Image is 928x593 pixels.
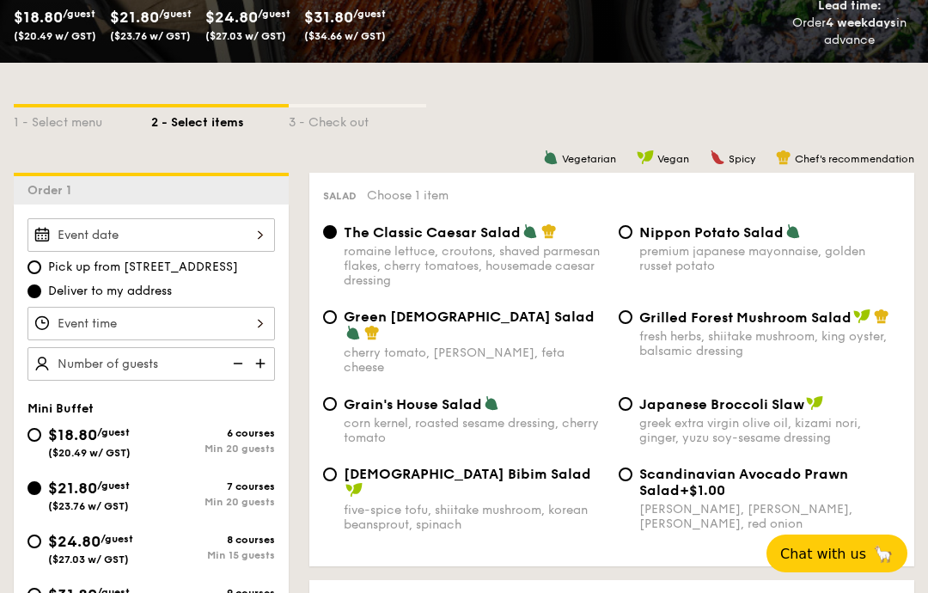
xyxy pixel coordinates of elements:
div: 6 courses [151,427,275,439]
input: Japanese Broccoli Slawgreek extra virgin olive oil, kizami nori, ginger, yuzu soy-sesame dressing [619,397,632,411]
input: Event date [27,218,275,252]
div: romaine lettuce, croutons, shaved parmesan flakes, cherry tomatoes, housemade caesar dressing [344,244,605,288]
input: Event time [27,307,275,340]
img: icon-chef-hat.a58ddaea.svg [874,309,889,324]
span: ($23.76 w/ GST) [110,30,191,42]
span: 🦙 [873,544,894,564]
span: Green [DEMOGRAPHIC_DATA] Salad [344,309,595,325]
div: premium japanese mayonnaise, golden russet potato [639,244,901,273]
span: Order 1 [27,183,78,198]
span: ($27.03 w/ GST) [205,30,286,42]
span: /guest [97,426,130,438]
span: $31.80 [304,8,353,27]
img: icon-vegan.f8ff3823.svg [345,482,363,498]
div: Order in advance [778,15,921,49]
input: [DEMOGRAPHIC_DATA] Bibim Saladfive-spice tofu, shiitake mushroom, korean beansprout, spinach [323,468,337,481]
input: Pick up from [STREET_ADDRESS] [27,260,41,274]
span: $18.80 [48,425,97,444]
div: 8 courses [151,534,275,546]
img: icon-vegan.f8ff3823.svg [853,309,870,324]
input: Deliver to my address [27,284,41,298]
span: Pick up from [STREET_ADDRESS] [48,259,238,276]
img: icon-vegan.f8ff3823.svg [806,395,823,411]
input: The Classic Caesar Saladromaine lettuce, croutons, shaved parmesan flakes, cherry tomatoes, house... [323,225,337,239]
span: +$1.00 [680,482,725,498]
span: /guest [159,8,192,20]
input: $24.80/guest($27.03 w/ GST)8 coursesMin 15 guests [27,535,41,548]
span: Japanese Broccoli Slaw [639,396,804,413]
input: Scandinavian Avocado Prawn Salad+$1.00[PERSON_NAME], [PERSON_NAME], [PERSON_NAME], red onion [619,468,632,481]
span: [DEMOGRAPHIC_DATA] Bibim Salad [344,466,591,482]
img: icon-chef-hat.a58ddaea.svg [776,150,791,165]
span: Vegan [657,153,689,165]
span: Spicy [729,153,755,165]
span: ($34.66 w/ GST) [304,30,386,42]
span: Salad [323,190,357,202]
div: 2 - Select items [151,107,289,131]
span: ($27.03 w/ GST) [48,553,129,565]
span: Chat with us [780,546,866,562]
div: 1 - Select menu [14,107,151,131]
span: Mini Buffet [27,401,94,416]
div: Min 20 guests [151,496,275,508]
img: icon-vegetarian.fe4039eb.svg [785,223,801,239]
span: $21.80 [110,8,159,27]
span: Nippon Potato Salad [639,224,784,241]
div: [PERSON_NAME], [PERSON_NAME], [PERSON_NAME], red onion [639,502,901,531]
span: Grain's House Salad [344,396,482,413]
div: Min 20 guests [151,443,275,455]
img: icon-reduce.1d2dbef1.svg [223,347,249,380]
span: Grilled Forest Mushroom Salad [639,309,852,326]
img: icon-vegetarian.fe4039eb.svg [543,150,559,165]
input: Grilled Forest Mushroom Saladfresh herbs, shiitake mushroom, king oyster, balsamic dressing [619,310,632,324]
input: Green [DEMOGRAPHIC_DATA] Saladcherry tomato, [PERSON_NAME], feta cheese [323,310,337,324]
input: Number of guests [27,347,275,381]
img: icon-spicy.37a8142b.svg [710,150,725,165]
img: icon-chef-hat.a58ddaea.svg [364,325,380,340]
img: icon-vegetarian.fe4039eb.svg [345,325,361,340]
div: greek extra virgin olive oil, kizami nori, ginger, yuzu soy-sesame dressing [639,416,901,445]
span: Deliver to my address [48,283,172,300]
span: /guest [97,480,130,492]
div: Min 15 guests [151,549,275,561]
img: icon-add.58712e84.svg [249,347,275,380]
input: Grain's House Saladcorn kernel, roasted sesame dressing, cherry tomato [323,397,337,411]
div: 7 courses [151,480,275,492]
span: Vegetarian [562,153,616,165]
span: Scandinavian Avocado Prawn Salad [639,466,848,498]
span: Chef's recommendation [795,153,914,165]
img: icon-vegetarian.fe4039eb.svg [522,223,538,239]
span: Choose 1 item [367,188,449,203]
div: 3 - Check out [289,107,426,131]
span: /guest [353,8,386,20]
div: cherry tomato, [PERSON_NAME], feta cheese [344,345,605,375]
img: icon-chef-hat.a58ddaea.svg [541,223,557,239]
span: $18.80 [14,8,63,27]
button: Chat with us🦙 [766,535,907,572]
input: $21.80/guest($23.76 w/ GST)7 coursesMin 20 guests [27,481,41,495]
div: corn kernel, roasted sesame dressing, cherry tomato [344,416,605,445]
span: $24.80 [48,532,101,551]
strong: 4 weekdays [826,15,896,30]
img: icon-vegetarian.fe4039eb.svg [484,395,499,411]
span: /guest [101,533,133,545]
span: ($23.76 w/ GST) [48,500,129,512]
span: The Classic Caesar Salad [344,224,521,241]
span: $24.80 [205,8,258,27]
span: $21.80 [48,479,97,498]
span: /guest [258,8,290,20]
span: ($20.49 w/ GST) [48,447,131,459]
img: icon-vegan.f8ff3823.svg [637,150,654,165]
input: $18.80/guest($20.49 w/ GST)6 coursesMin 20 guests [27,428,41,442]
input: Nippon Potato Saladpremium japanese mayonnaise, golden russet potato [619,225,632,239]
div: five-spice tofu, shiitake mushroom, korean beansprout, spinach [344,503,605,532]
span: /guest [63,8,95,20]
span: ($20.49 w/ GST) [14,30,96,42]
div: fresh herbs, shiitake mushroom, king oyster, balsamic dressing [639,329,901,358]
